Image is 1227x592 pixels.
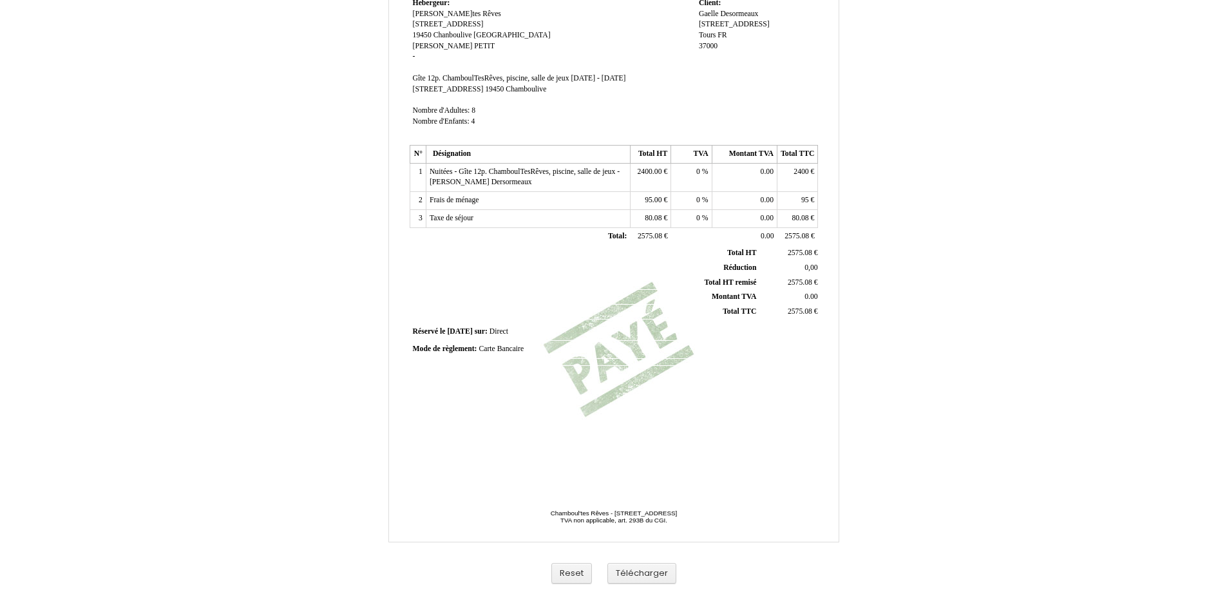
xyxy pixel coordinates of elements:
span: PETIT [474,42,495,50]
span: 0 [696,196,700,204]
span: Total TTC [723,307,756,316]
td: 3 [410,209,426,227]
span: Chanboulive [433,31,472,39]
span: [PERSON_NAME]tes Rêves [413,10,501,18]
span: 19450 [413,31,432,39]
span: Direct [490,327,508,336]
span: 0,00 [804,263,817,272]
span: 0.00 [761,232,774,240]
span: 37000 [699,42,718,50]
span: 80.08 [645,214,661,222]
span: 2575.08 [638,232,662,240]
span: Desormeaux [720,10,758,18]
td: € [759,246,820,260]
span: Réservé le [413,327,446,336]
span: 2575.08 [788,278,812,287]
span: Gîte 12p. ChamboulTesRêves, piscine, salle de jeux [413,74,569,82]
span: 2575.08 [785,232,809,240]
span: Frais de ménage [430,196,479,204]
td: 2 [410,192,426,210]
span: 0.00 [761,167,774,176]
th: TVA [671,146,712,164]
span: [STREET_ADDRESS] [413,85,484,93]
span: 0.00 [761,214,774,222]
td: € [777,163,818,191]
span: 95.00 [645,196,661,204]
th: Montant TVA [712,146,777,164]
td: € [630,192,671,210]
span: 4 [471,117,475,126]
span: [DATE] [447,327,472,336]
td: € [630,163,671,191]
span: Gaelle [699,10,719,18]
span: 2400.00 [637,167,661,176]
span: Tours [699,31,716,39]
span: 95 [801,196,809,204]
span: 2400 [794,167,808,176]
span: 2575.08 [788,249,812,257]
span: Taxe de séjour [430,214,473,222]
span: Mode de règlement: [413,345,477,353]
td: € [759,275,820,290]
span: Total: [608,232,627,240]
td: € [777,192,818,210]
span: 0 [696,214,700,222]
th: Total HT [630,146,671,164]
span: [STREET_ADDRESS] [413,20,484,28]
span: 2575.08 [788,307,812,316]
span: Réduction [723,263,756,272]
span: Chamboul'tes Rêves - [STREET_ADDRESS] [551,510,678,517]
td: € [630,227,671,245]
span: Chamboulive [506,85,546,93]
span: 8 [471,106,475,115]
span: Nombre d'Enfants: [413,117,470,126]
th: N° [410,146,426,164]
td: € [630,209,671,227]
button: Télécharger [607,563,676,584]
td: % [671,163,712,191]
span: Total HT remisé [704,278,756,287]
span: Nombre d'Adultes: [413,106,470,115]
td: 1 [410,163,426,191]
td: % [671,192,712,210]
span: Nuitées - Gîte 12p. ChamboulTesRêves, piscine, salle de jeux - [PERSON_NAME] Dersormeaux [430,167,620,187]
span: - [413,52,415,61]
span: 19450 [485,85,504,93]
th: Total TTC [777,146,818,164]
button: Reset [551,563,592,584]
span: [DATE] - [DATE] [571,74,625,82]
td: % [671,209,712,227]
span: Montant TVA [712,292,756,301]
span: sur: [475,327,488,336]
span: Carte Bancaire [479,345,524,353]
span: 0.00 [804,292,817,301]
span: [PERSON_NAME] [413,42,473,50]
td: € [777,227,818,245]
span: [STREET_ADDRESS] [699,20,770,28]
span: 0 [696,167,700,176]
span: Total HT [727,249,756,257]
span: [GEOGRAPHIC_DATA] [473,31,550,39]
td: € [759,305,820,320]
td: € [777,209,818,227]
span: 80.08 [792,214,808,222]
span: 0.00 [761,196,774,204]
span: TVA non applicable, art. 293B du CGI. [560,517,667,524]
th: Désignation [426,146,630,164]
span: FR [718,31,727,39]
